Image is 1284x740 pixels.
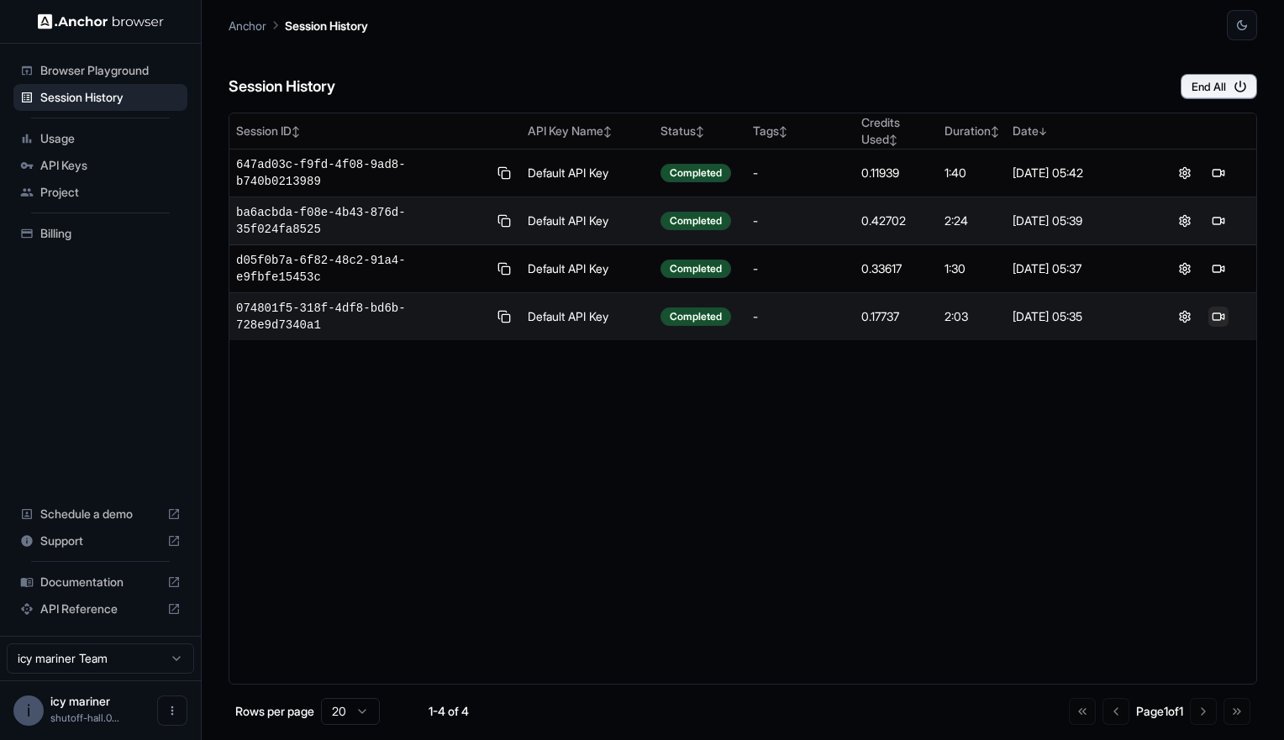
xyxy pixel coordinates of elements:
[285,17,368,34] p: Session History
[40,62,181,79] span: Browser Playground
[13,527,187,554] div: Support
[753,308,848,325] div: -
[753,123,848,139] div: Tags
[1136,703,1183,720] div: Page 1 of 1
[1013,308,1140,325] div: [DATE] 05:35
[40,601,160,617] span: API Reference
[13,84,187,111] div: Session History
[753,165,848,181] div: -
[861,213,932,229] div: 0.42702
[861,165,932,181] div: 0.11939
[407,703,491,720] div: 1-4 of 4
[861,308,932,325] div: 0.17737
[13,57,187,84] div: Browser Playground
[236,300,487,333] span: 074801f5-318f-4df8-bd6b-728e9d7340a1
[1039,125,1047,138] span: ↓
[236,123,514,139] div: Session ID
[40,533,160,549] span: Support
[1013,213,1140,229] div: [DATE] 05:39
[157,695,187,726] button: Open menu
[861,114,932,148] div: Credits Used
[603,125,612,138] span: ↕
[945,213,999,229] div: 2:24
[945,308,999,325] div: 2:03
[1013,260,1140,277] div: [DATE] 05:37
[40,574,160,590] span: Documentation
[991,125,999,138] span: ↕
[696,125,704,138] span: ↕
[50,694,110,708] span: icy mariner
[229,17,266,34] p: Anchor
[861,260,932,277] div: 0.33617
[13,569,187,596] div: Documentation
[40,184,181,201] span: Project
[40,506,160,522] span: Schedule a demo
[753,213,848,229] div: -
[236,252,487,286] span: d05f0b7a-6f82-48c2-91a4-e9fbfe15453c
[292,125,300,138] span: ↕
[521,245,654,293] td: Default API Key
[40,130,181,147] span: Usage
[660,164,731,182] div: Completed
[13,501,187,527] div: Schedule a demo
[1181,74,1257,99] button: End All
[229,16,368,34] nav: breadcrumb
[660,123,739,139] div: Status
[40,89,181,106] span: Session History
[236,204,487,238] span: ba6acbda-f08e-4b43-876d-35f024fa8525
[945,260,999,277] div: 1:30
[38,13,164,29] img: Anchor Logo
[229,75,335,99] h6: Session History
[13,179,187,206] div: Project
[521,197,654,245] td: Default API Key
[779,125,787,138] span: ↕
[40,157,181,174] span: API Keys
[945,123,999,139] div: Duration
[40,225,181,242] span: Billing
[753,260,848,277] div: -
[660,307,731,326] div: Completed
[660,212,731,230] div: Completed
[660,260,731,278] div: Completed
[236,156,487,190] span: 647ad03c-f9fd-4f08-9ad8-b740b0213989
[945,165,999,181] div: 1:40
[1013,123,1140,139] div: Date
[13,152,187,179] div: API Keys
[50,711,119,724] span: shutoff-hall.08@icloud.com
[13,596,187,622] div: API Reference
[235,703,314,720] p: Rows per page
[521,293,654,341] td: Default API Key
[1013,165,1140,181] div: [DATE] 05:42
[889,134,897,146] span: ↕
[528,123,647,139] div: API Key Name
[521,150,654,197] td: Default API Key
[13,695,44,726] div: i
[13,220,187,247] div: Billing
[13,125,187,152] div: Usage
